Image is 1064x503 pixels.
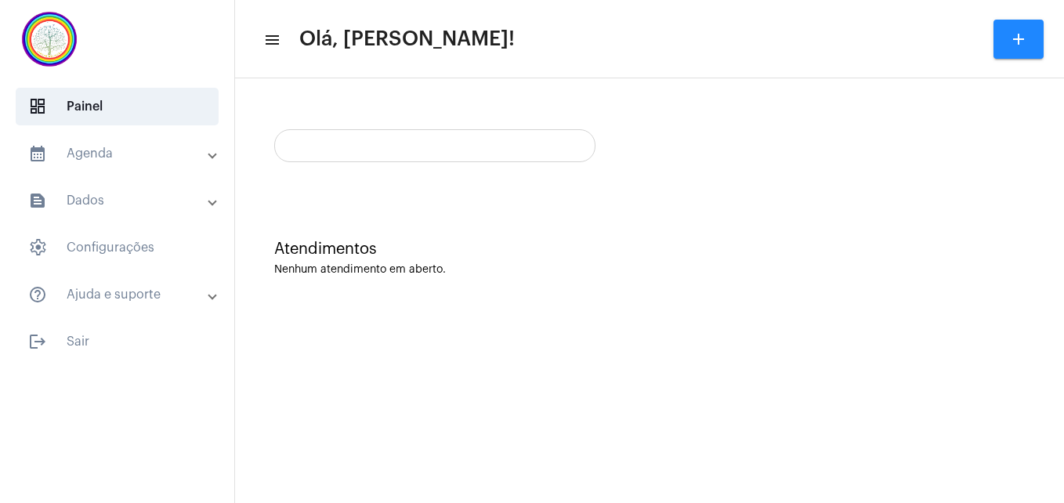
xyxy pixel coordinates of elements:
[13,8,86,71] img: c337f8d0-2252-6d55-8527-ab50248c0d14.png
[28,191,47,210] mat-icon: sidenav icon
[28,144,47,163] mat-icon: sidenav icon
[1009,30,1028,49] mat-icon: add
[9,182,234,219] mat-expansion-panel-header: sidenav iconDados
[16,229,219,266] span: Configurações
[16,88,219,125] span: Painel
[28,238,47,257] span: sidenav icon
[274,241,1025,258] div: Atendimentos
[9,135,234,172] mat-expansion-panel-header: sidenav iconAgenda
[263,31,279,49] mat-icon: sidenav icon
[28,285,209,304] mat-panel-title: Ajuda e suporte
[28,191,209,210] mat-panel-title: Dados
[28,332,47,351] mat-icon: sidenav icon
[274,264,1025,276] div: Nenhum atendimento em aberto.
[299,27,515,52] span: Olá, [PERSON_NAME]!
[28,97,47,116] span: sidenav icon
[28,285,47,304] mat-icon: sidenav icon
[9,276,234,313] mat-expansion-panel-header: sidenav iconAjuda e suporte
[28,144,209,163] mat-panel-title: Agenda
[16,323,219,360] span: Sair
